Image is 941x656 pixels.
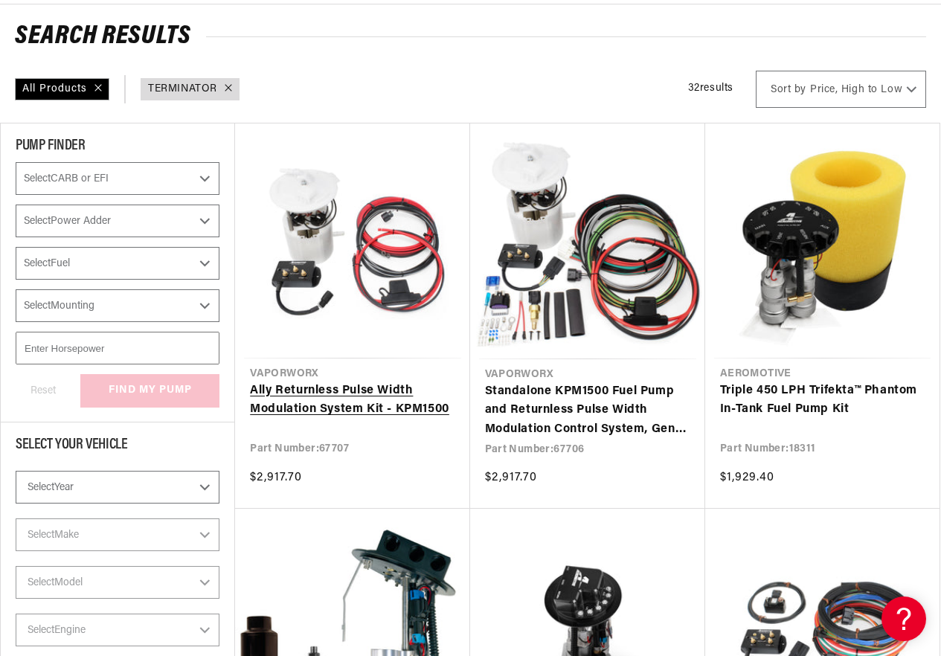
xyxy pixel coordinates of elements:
a: Standalone KPM1500 Fuel Pump and Returnless Pulse Width Modulation Control System, Gen5 Camaro/SS... [485,382,690,440]
select: Sort by [756,71,926,108]
a: Ally Returnless Pulse Width Modulation System Kit - KPM1500 [250,382,455,419]
input: Enter Horsepower [16,332,219,364]
h2: Search Results [15,25,926,49]
select: Mounting [16,289,219,322]
select: Fuel [16,247,219,280]
select: Power Adder [16,205,219,237]
select: Year [16,471,219,504]
span: Sort by [771,83,806,97]
div: Select Your Vehicle [16,437,219,456]
a: TERMINATOR [148,81,217,97]
select: Make [16,518,219,551]
select: Model [16,566,219,599]
span: PUMP FINDER [16,138,86,153]
select: Engine [16,614,219,646]
div: All Products [15,78,109,100]
a: Triple 450 LPH Trifekta™ Phantom In-Tank Fuel Pump Kit [720,382,925,419]
span: 32 results [688,83,733,94]
select: CARB or EFI [16,162,219,195]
